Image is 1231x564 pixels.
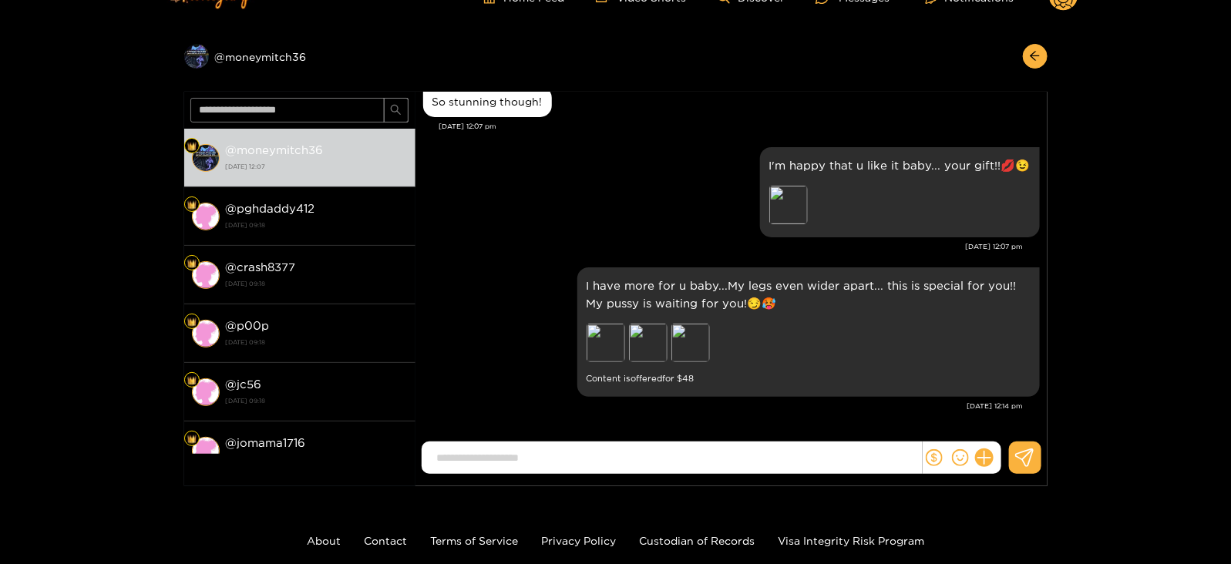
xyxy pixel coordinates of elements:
[923,446,946,469] button: dollar
[187,376,197,385] img: Fan Level
[226,394,408,408] strong: [DATE] 09:18
[192,203,220,230] img: conversation
[184,44,415,69] div: @moneymitch36
[1029,50,1041,63] span: arrow-left
[226,159,408,173] strong: [DATE] 12:07
[432,96,543,108] div: So stunning though!
[364,535,407,546] a: Contact
[587,370,1031,388] small: Content is offered for $ 48
[226,143,324,156] strong: @ moneymitch36
[587,277,1031,312] p: I have more for u baby...My legs even wider apart... this is special for you!! My pussy is waitin...
[192,144,220,172] img: conversation
[226,218,408,232] strong: [DATE] 09:18
[192,320,220,347] img: conversation
[769,156,1031,174] p: I'm happy that u like it baby... your gift!!💋😉
[541,535,616,546] a: Privacy Policy
[439,121,1040,132] div: [DATE] 12:07 pm
[187,435,197,444] img: Fan Level
[430,535,518,546] a: Terms of Service
[226,202,315,215] strong: @ pghdaddy412
[423,86,552,117] div: Oct. 14, 12:07 pm
[226,335,408,349] strong: [DATE] 09:18
[192,378,220,406] img: conversation
[192,437,220,465] img: conversation
[187,200,197,210] img: Fan Level
[390,104,402,117] span: search
[639,535,755,546] a: Custodian of Records
[423,241,1024,252] div: [DATE] 12:07 pm
[384,98,409,123] button: search
[952,449,969,466] span: smile
[187,259,197,268] img: Fan Level
[187,142,197,151] img: Fan Level
[423,401,1024,411] div: [DATE] 12:14 pm
[226,436,306,449] strong: @ jomama1716
[187,317,197,327] img: Fan Level
[226,260,296,274] strong: @ crash8377
[226,319,270,332] strong: @ p00p
[760,147,1040,237] div: Oct. 14, 12:07 pm
[926,449,943,466] span: dollar
[1023,44,1048,69] button: arrow-left
[226,452,408,466] strong: [DATE] 09:18
[226,378,262,391] strong: @ jc56
[192,261,220,289] img: conversation
[778,535,924,546] a: Visa Integrity Risk Program
[307,535,341,546] a: About
[226,277,408,290] strong: [DATE] 09:18
[577,267,1040,397] div: Oct. 14, 12:14 pm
